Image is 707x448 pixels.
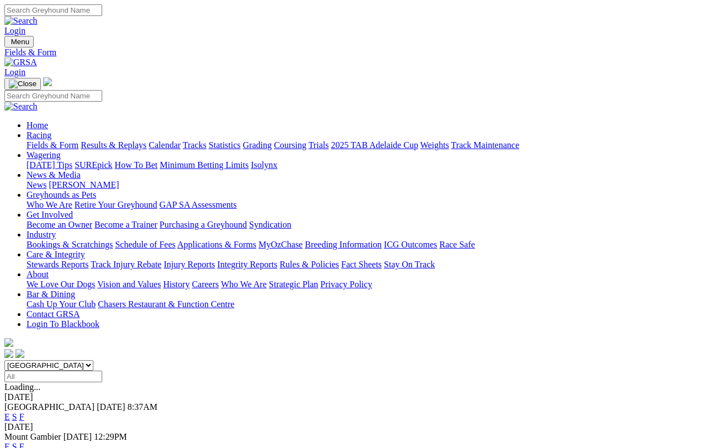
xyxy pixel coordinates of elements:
[4,26,25,35] a: Login
[27,190,96,199] a: Greyhounds as Pets
[15,349,24,358] img: twitter.svg
[4,57,37,67] img: GRSA
[4,371,102,382] input: Select date
[420,140,449,150] a: Weights
[27,220,92,229] a: Become an Owner
[258,240,303,249] a: MyOzChase
[4,402,94,412] span: [GEOGRAPHIC_DATA]
[27,240,113,249] a: Bookings & Scratchings
[94,432,127,441] span: 12:29PM
[27,200,72,209] a: Who We Are
[27,140,703,150] div: Racing
[163,280,189,289] a: History
[12,412,17,421] a: S
[4,36,34,48] button: Toggle navigation
[115,240,175,249] a: Schedule of Fees
[331,140,418,150] a: 2025 TAB Adelaide Cup
[27,299,96,309] a: Cash Up Your Club
[27,319,99,329] a: Login To Blackbook
[308,140,329,150] a: Trials
[149,140,181,150] a: Calendar
[274,140,307,150] a: Coursing
[27,280,95,289] a: We Love Our Dogs
[27,160,703,170] div: Wagering
[4,78,41,90] button: Toggle navigation
[4,4,102,16] input: Search
[305,240,382,249] a: Breeding Information
[81,140,146,150] a: Results & Replays
[91,260,161,269] a: Track Injury Rebate
[183,140,207,150] a: Tracks
[27,160,72,170] a: [DATE] Tips
[4,16,38,26] img: Search
[11,38,29,46] span: Menu
[97,402,125,412] span: [DATE]
[27,120,48,130] a: Home
[27,200,703,210] div: Greyhounds as Pets
[249,220,291,229] a: Syndication
[251,160,277,170] a: Isolynx
[115,160,158,170] a: How To Bet
[19,412,24,421] a: F
[75,200,157,209] a: Retire Your Greyhound
[177,240,256,249] a: Applications & Forms
[320,280,372,289] a: Privacy Policy
[64,432,92,441] span: [DATE]
[209,140,241,150] a: Statistics
[27,270,49,279] a: About
[75,160,112,170] a: SUREpick
[49,180,119,189] a: [PERSON_NAME]
[384,240,437,249] a: ICG Outcomes
[27,250,85,259] a: Care & Integrity
[27,260,88,269] a: Stewards Reports
[27,299,703,309] div: Bar & Dining
[4,422,703,432] div: [DATE]
[4,432,61,441] span: Mount Gambier
[217,260,277,269] a: Integrity Reports
[43,77,52,86] img: logo-grsa-white.png
[4,349,13,358] img: facebook.svg
[27,130,51,140] a: Racing
[160,200,237,209] a: GAP SA Assessments
[128,402,157,412] span: 8:37AM
[451,140,519,150] a: Track Maintenance
[9,80,36,88] img: Close
[4,392,703,402] div: [DATE]
[27,280,703,289] div: About
[27,180,46,189] a: News
[27,240,703,250] div: Industry
[269,280,318,289] a: Strategic Plan
[4,338,13,347] img: logo-grsa-white.png
[27,150,61,160] a: Wagering
[279,260,339,269] a: Rules & Policies
[27,309,80,319] a: Contact GRSA
[4,102,38,112] img: Search
[439,240,474,249] a: Race Safe
[221,280,267,289] a: Who We Are
[4,90,102,102] input: Search
[94,220,157,229] a: Become a Trainer
[341,260,382,269] a: Fact Sheets
[4,67,25,77] a: Login
[27,180,703,190] div: News & Media
[160,220,247,229] a: Purchasing a Greyhound
[97,280,161,289] a: Vision and Values
[27,260,703,270] div: Care & Integrity
[27,289,75,299] a: Bar & Dining
[27,170,81,180] a: News & Media
[4,48,703,57] a: Fields & Form
[243,140,272,150] a: Grading
[192,280,219,289] a: Careers
[27,140,78,150] a: Fields & Form
[27,220,703,230] div: Get Involved
[98,299,234,309] a: Chasers Restaurant & Function Centre
[160,160,249,170] a: Minimum Betting Limits
[27,230,56,239] a: Industry
[163,260,215,269] a: Injury Reports
[27,210,73,219] a: Get Involved
[4,382,40,392] span: Loading...
[384,260,435,269] a: Stay On Track
[4,412,10,421] a: E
